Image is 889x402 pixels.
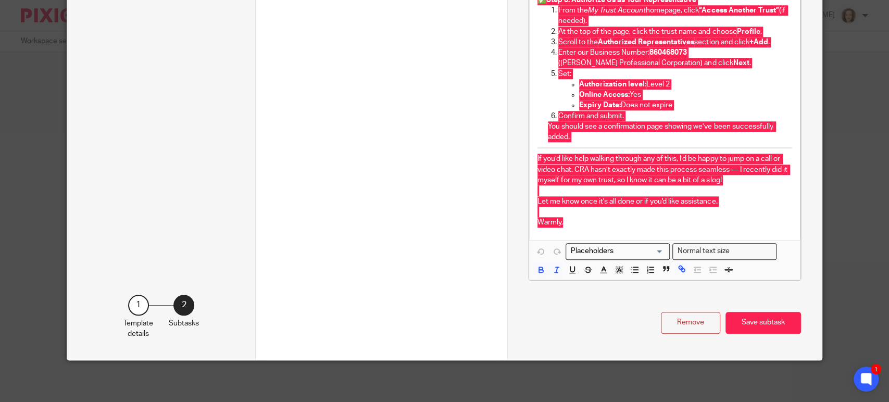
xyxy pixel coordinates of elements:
[588,7,646,14] em: My Trust Account
[672,243,777,259] div: Text styles
[566,243,670,259] div: Search for option
[558,37,792,47] p: Scroll to the section and click .
[733,246,770,257] input: Search for option
[579,81,646,88] strong: Authorization level:
[537,217,792,228] p: Warmly,
[548,121,792,143] p: You should see a confirmation page showing we’ve been successfully added.
[699,7,779,14] strong: “Access Another Trust”
[566,243,670,259] div: Placeholders
[558,5,792,27] p: From the homepage, click (if needed).
[558,27,792,37] p: At the top of the page, click the trust name and choose .
[661,312,720,334] button: Remove
[733,59,749,67] strong: Next
[558,69,792,79] p: Set:
[558,47,792,69] p: Enter our Business Number: ([PERSON_NAME] Professional Corporation) and click .
[579,79,792,90] p: Level 2
[579,102,621,109] strong: Expiry Date:
[558,111,792,121] p: Confirm and submit.
[173,295,194,316] div: 2
[736,28,760,35] strong: Profile
[749,39,768,46] strong: +Add
[871,364,881,374] div: 1
[672,243,777,259] div: Search for option
[123,318,153,340] p: Template details
[537,196,792,207] p: Let me know once it's all done or if you'd like assistance.
[567,246,663,257] input: Search for option
[598,39,694,46] strong: Authorized Representatives
[649,49,687,56] strong: 860468073
[579,90,792,100] p: Yes
[537,154,792,185] p: If you’d like help walking through any of this, I’d be happy to jump on a call or video chat. CRA...
[675,246,732,257] span: Normal text size
[579,91,630,98] strong: Online Access:
[128,295,149,316] div: 1
[579,100,792,110] p: Does not expire
[169,318,199,329] p: Subtasks
[725,312,801,334] button: Save subtask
